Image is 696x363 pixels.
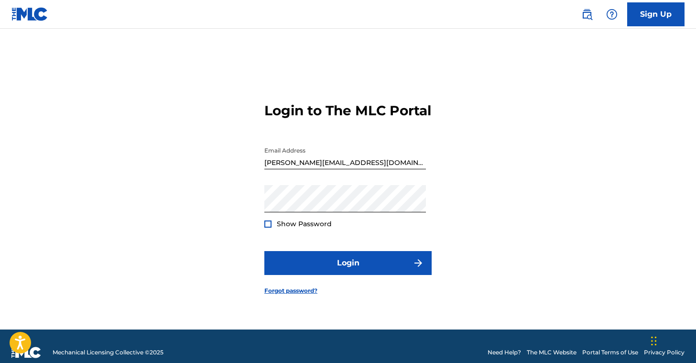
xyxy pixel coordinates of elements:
a: Forgot password? [264,286,317,295]
iframe: Chat Widget [648,317,696,363]
h3: Login to The MLC Portal [264,102,431,119]
div: Drag [651,327,657,355]
a: Sign Up [627,2,685,26]
img: logo [11,347,41,358]
a: The MLC Website [527,348,576,357]
div: Help [602,5,621,24]
img: MLC Logo [11,7,48,21]
a: Privacy Policy [644,348,685,357]
span: Show Password [277,220,332,228]
img: f7272a7cc735f4ea7f67.svg [413,257,424,269]
a: Public Search [577,5,597,24]
img: search [581,9,593,20]
img: help [606,9,618,20]
a: Need Help? [488,348,521,357]
a: Portal Terms of Use [582,348,638,357]
span: Mechanical Licensing Collective © 2025 [53,348,163,357]
button: Login [264,251,432,275]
